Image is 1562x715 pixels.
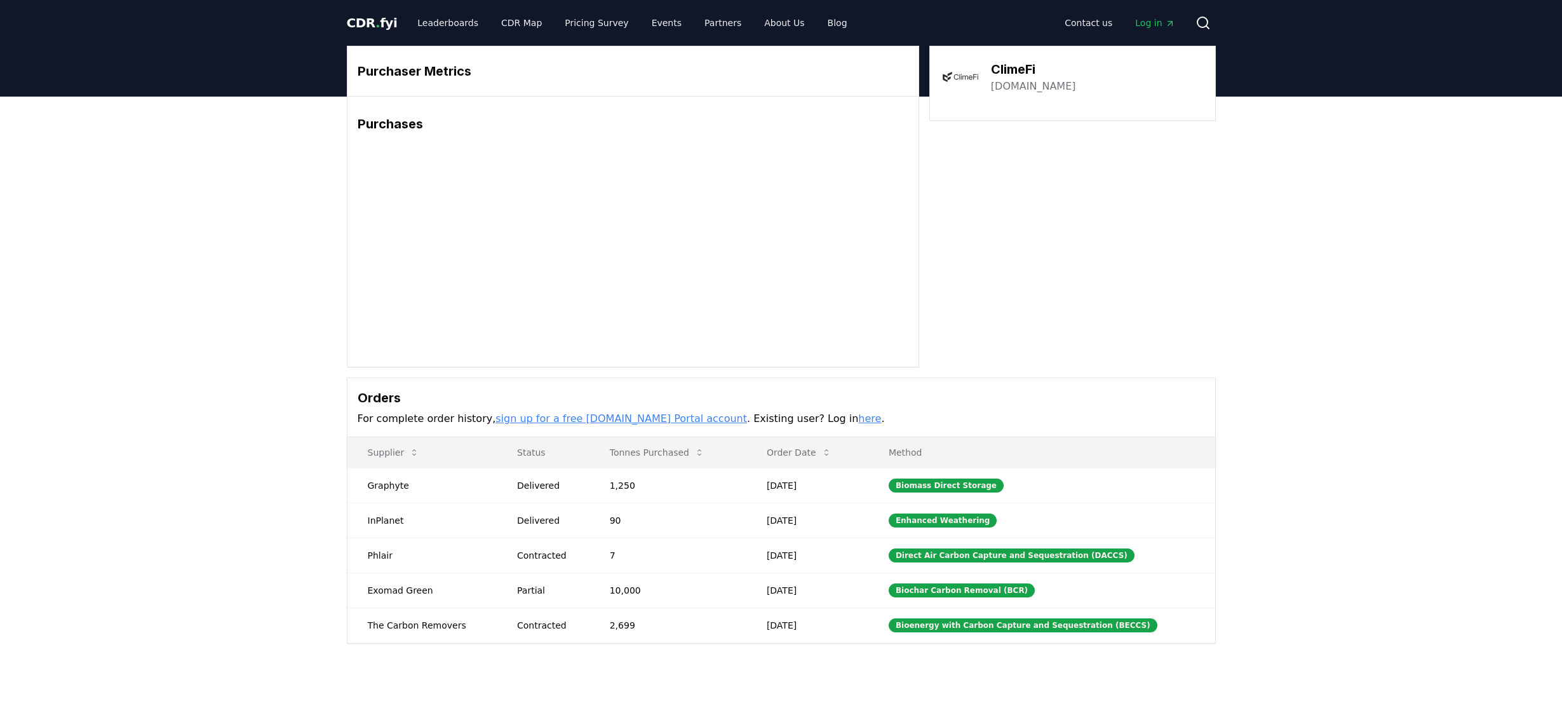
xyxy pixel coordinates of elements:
h3: ClimeFi [991,60,1076,79]
nav: Main [1054,11,1185,34]
td: [DATE] [746,538,868,573]
a: Leaderboards [407,11,488,34]
td: Graphyte [347,468,497,503]
a: About Us [754,11,814,34]
p: For complete order history, . Existing user? Log in . [358,411,1205,426]
div: Direct Air Carbon Capture and Sequestration (DACCS) [889,548,1134,562]
a: CDR Map [491,11,552,34]
td: [DATE] [746,468,868,503]
a: Blog [818,11,858,34]
div: Enhanced Weathering [889,514,997,528]
button: Tonnes Purchased [600,440,715,465]
a: Log in [1125,11,1185,34]
td: 2,699 [589,608,746,643]
td: [DATE] [746,573,868,608]
div: Partial [517,584,579,597]
td: [DATE] [746,503,868,538]
a: Events [642,11,692,34]
div: Contracted [517,619,579,632]
a: Contact us [1054,11,1122,34]
td: 7 [589,538,746,573]
td: Phlair [347,538,497,573]
nav: Main [407,11,857,34]
h3: Orders [358,388,1205,407]
p: Status [507,446,579,459]
div: Delivered [517,479,579,492]
td: [DATE] [746,608,868,643]
div: Biomass Direct Storage [889,479,1004,493]
div: Bioenergy with Carbon Capture and Sequestration (BECCS) [889,618,1157,632]
p: Method [879,446,1205,459]
td: Exomad Green [347,573,497,608]
div: Biochar Carbon Removal (BCR) [889,583,1035,597]
td: 10,000 [589,573,746,608]
h3: Purchases [358,114,908,133]
td: The Carbon Removers [347,608,497,643]
img: ClimeFi-logo [943,59,978,95]
button: Order Date [757,440,842,465]
a: Pricing Survey [555,11,638,34]
a: Partners [694,11,751,34]
span: . [375,15,380,31]
td: 90 [589,503,746,538]
td: 1,250 [589,468,746,503]
td: InPlanet [347,503,497,538]
button: Supplier [358,440,430,465]
span: Log in [1135,17,1175,29]
a: sign up for a free [DOMAIN_NAME] Portal account [495,412,747,425]
a: here [858,412,881,425]
div: Contracted [517,549,579,562]
div: Delivered [517,514,579,527]
span: CDR fyi [347,15,398,31]
h3: Purchaser Metrics [358,62,908,81]
a: CDR.fyi [347,14,398,32]
a: [DOMAIN_NAME] [991,79,1076,94]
